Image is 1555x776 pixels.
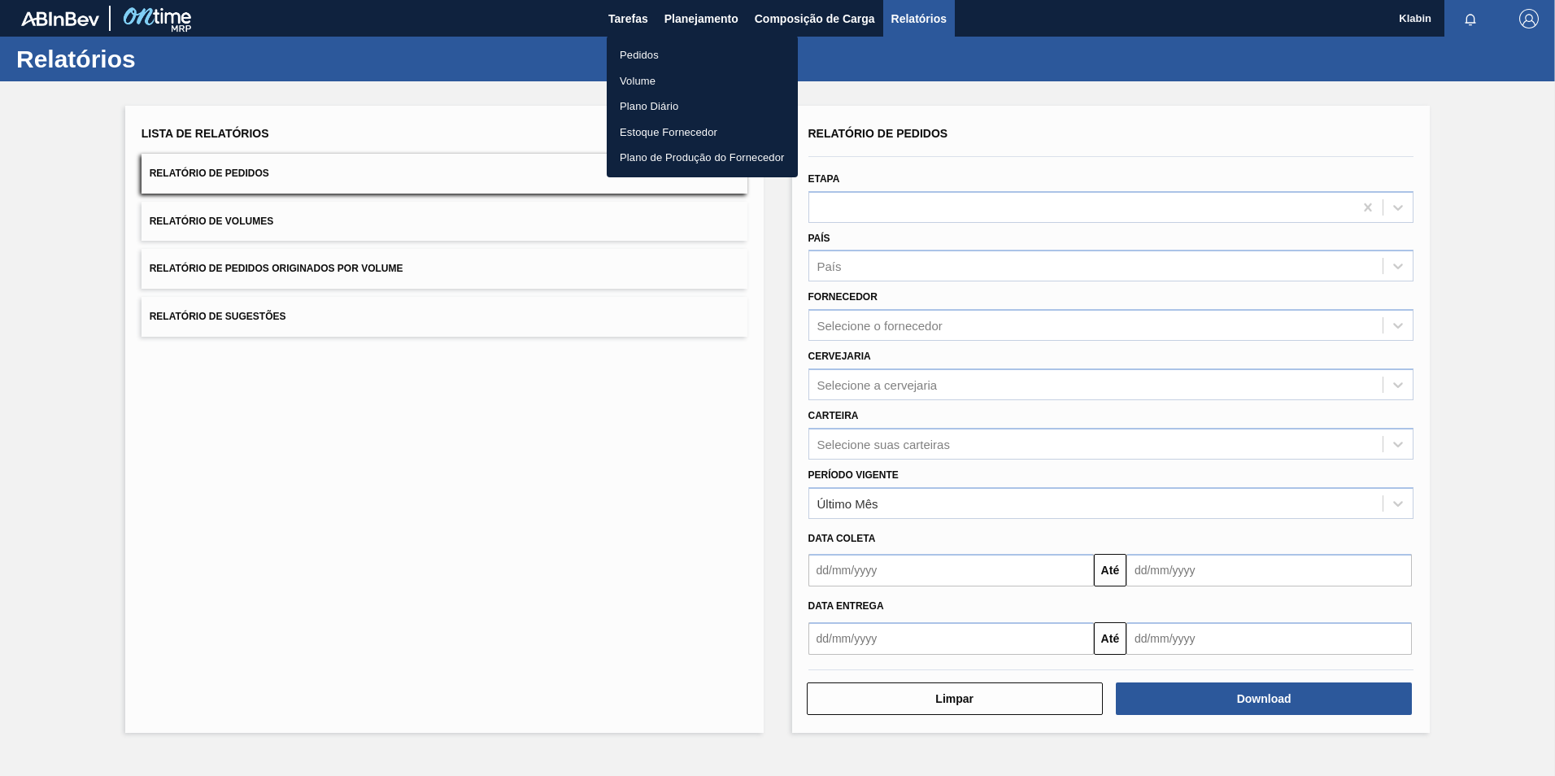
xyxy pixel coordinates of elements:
a: Pedidos [607,42,798,68]
a: Plano Diário [607,94,798,120]
a: Estoque Fornecedor [607,120,798,146]
a: Plano de Produção do Fornecedor [607,145,798,171]
a: Volume [607,68,798,94]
